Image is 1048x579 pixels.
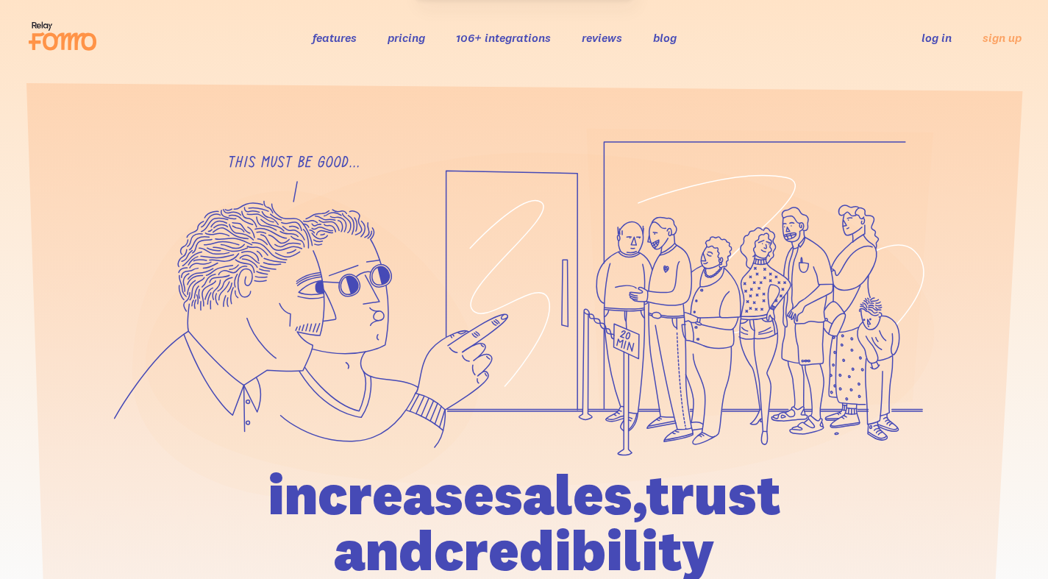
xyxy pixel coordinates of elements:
[582,30,622,45] a: reviews
[388,30,425,45] a: pricing
[456,30,551,45] a: 106+ integrations
[184,466,865,578] h1: increase sales, trust and credibility
[653,30,677,45] a: blog
[983,30,1022,46] a: sign up
[922,30,952,45] a: log in
[313,30,357,45] a: features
